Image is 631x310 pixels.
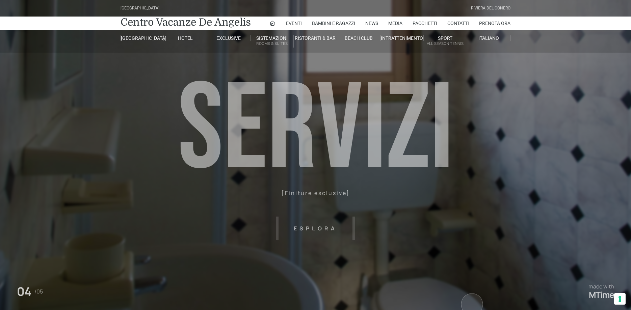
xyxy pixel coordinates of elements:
a: Exclusive [207,35,251,41]
div: [GEOGRAPHIC_DATA] [121,5,159,11]
a: SportAll Season Tennis [424,35,467,48]
a: Contatti [447,17,469,30]
a: Intrattenimento [380,35,424,41]
small: All Season Tennis [424,40,467,47]
a: News [365,17,378,30]
a: Hotel [164,35,207,41]
a: Media [388,17,402,30]
a: Italiano [467,35,510,41]
a: Ristoranti & Bar [294,35,337,41]
a: SistemazioniRooms & Suites [251,35,294,48]
a: Eventi [286,17,302,30]
a: Pacchetti [413,17,437,30]
div: Riviera Del Conero [471,5,510,11]
a: [GEOGRAPHIC_DATA] [121,35,164,41]
a: Beach Club [337,35,380,41]
a: Centro Vacanze De Angelis [121,16,251,29]
span: Italiano [478,35,499,41]
a: Bambini e Ragazzi [312,17,355,30]
a: Prenota Ora [479,17,510,30]
button: Le tue preferenze relative al consenso per le tecnologie di tracciamento [614,293,626,305]
small: Rooms & Suites [251,40,293,47]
